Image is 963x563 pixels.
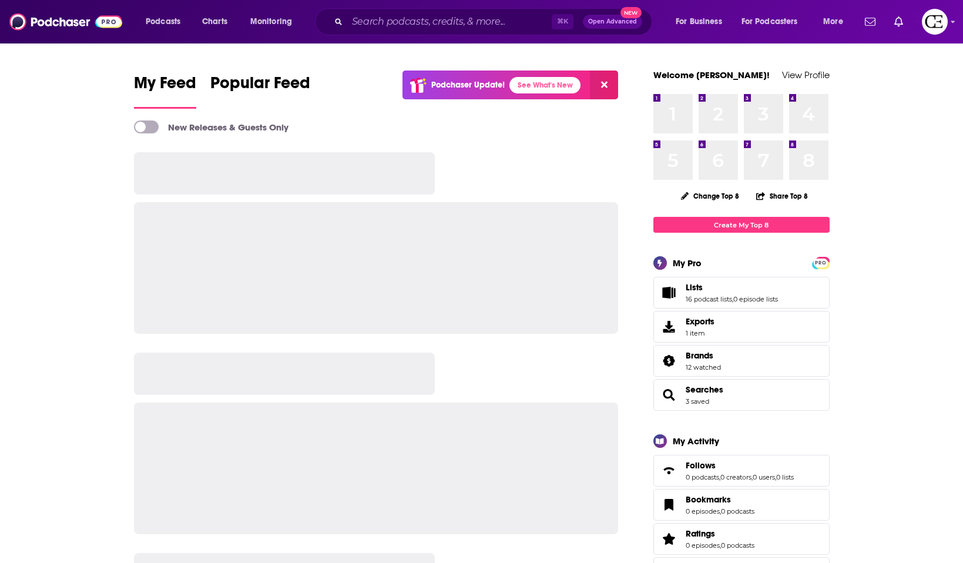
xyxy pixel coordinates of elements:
span: , [720,541,721,549]
span: Podcasts [146,14,180,30]
span: More [823,14,843,30]
span: Bookmarks [653,489,830,521]
span: Open Advanced [588,19,637,25]
a: Brands [686,350,721,361]
a: Searches [686,384,723,395]
p: Podchaser Update! [431,80,505,90]
a: 12 watched [686,363,721,371]
button: open menu [667,12,737,31]
span: , [751,473,753,481]
img: User Profile [922,9,948,35]
a: 16 podcast lists [686,295,732,303]
a: My Feed [134,73,196,109]
a: PRO [814,258,828,267]
a: 0 creators [720,473,751,481]
a: View Profile [782,69,830,81]
a: Follows [686,460,794,471]
span: Brands [653,345,830,377]
span: ⌘ K [552,14,573,29]
span: Lists [653,277,830,309]
a: 0 lists [776,473,794,481]
a: 0 episode lists [733,295,778,303]
a: 0 podcasts [721,507,754,515]
a: Popular Feed [210,73,310,109]
span: Monitoring [250,14,292,30]
button: open menu [815,12,858,31]
a: 3 saved [686,397,709,406]
span: , [720,507,721,515]
a: Show notifications dropdown [890,12,908,32]
a: Ratings [686,528,754,539]
button: Share Top 8 [756,185,808,207]
a: Charts [194,12,234,31]
a: 0 episodes [686,507,720,515]
a: Brands [657,353,681,369]
span: Exports [686,316,714,327]
button: Open AdvancedNew [583,15,642,29]
button: open menu [137,12,196,31]
span: New [620,7,642,18]
span: , [775,473,776,481]
span: My Feed [134,73,196,100]
span: Follows [653,455,830,487]
a: Bookmarks [657,497,681,513]
a: Ratings [657,531,681,547]
a: 0 episodes [686,541,720,549]
a: Welcome [PERSON_NAME]! [653,69,770,81]
span: Ratings [686,528,715,539]
span: , [719,473,720,481]
img: Podchaser - Follow, Share and Rate Podcasts [9,11,122,33]
span: PRO [814,259,828,267]
span: , [732,295,733,303]
div: Search podcasts, credits, & more... [326,8,663,35]
a: Searches [657,387,681,403]
div: My Activity [673,435,719,447]
span: Searches [653,379,830,411]
a: 0 podcasts [686,473,719,481]
span: For Business [676,14,722,30]
a: Exports [653,311,830,343]
span: 1 item [686,329,714,337]
a: New Releases & Guests Only [134,120,288,133]
a: See What's New [509,77,581,93]
button: open menu [242,12,307,31]
a: 0 users [753,473,775,481]
span: Brands [686,350,713,361]
a: Follows [657,463,681,479]
span: Follows [686,460,716,471]
span: Ratings [653,523,830,555]
span: Popular Feed [210,73,310,100]
span: Logged in as cozyearthaudio [922,9,948,35]
span: Bookmarks [686,494,731,505]
button: open menu [734,12,815,31]
input: Search podcasts, credits, & more... [347,12,552,31]
a: Lists [657,284,681,301]
a: 0 podcasts [721,541,754,549]
a: Bookmarks [686,494,754,505]
button: Change Top 8 [674,189,747,203]
a: Create My Top 8 [653,217,830,233]
a: Show notifications dropdown [860,12,880,32]
a: Lists [686,282,778,293]
span: Charts [202,14,227,30]
span: Exports [657,319,681,335]
div: My Pro [673,257,702,269]
span: For Podcasters [741,14,798,30]
button: Show profile menu [922,9,948,35]
span: Lists [686,282,703,293]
